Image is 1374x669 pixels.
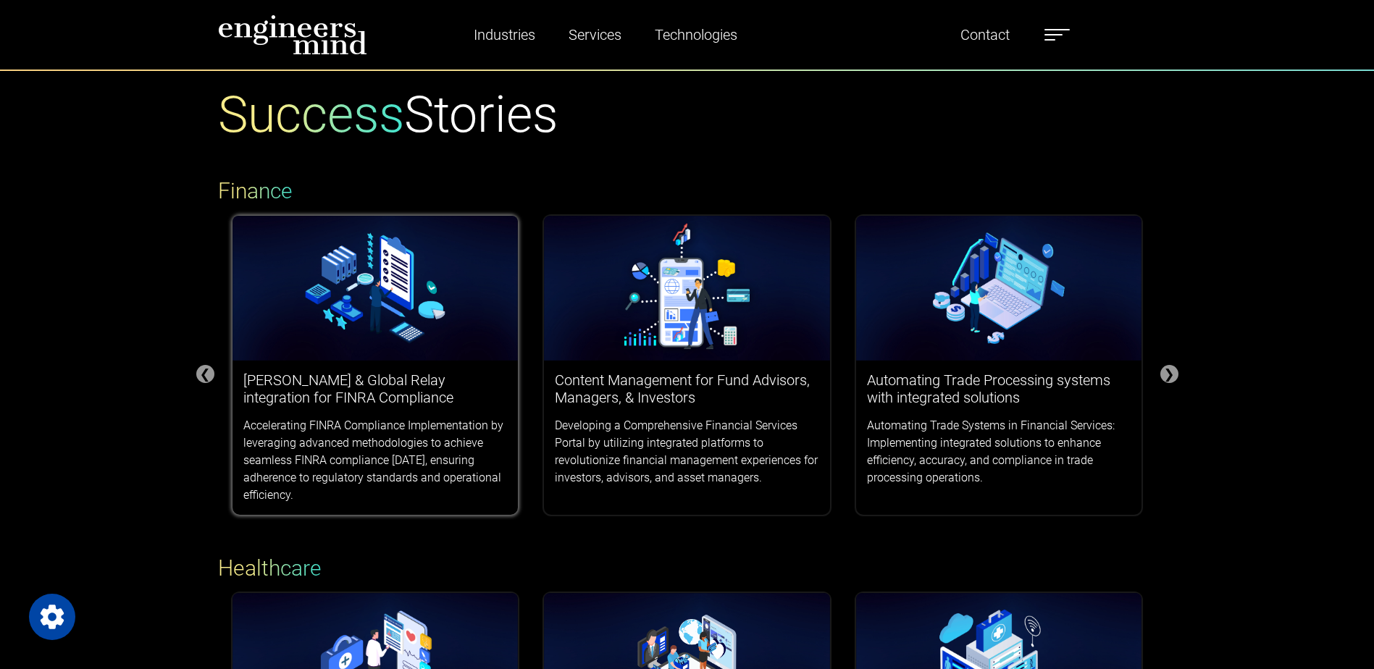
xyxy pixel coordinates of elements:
[856,216,1142,361] img: logos
[555,371,819,406] h3: Content Management for Fund Advisors, Managers, & Investors
[218,178,293,203] span: Finance
[218,14,367,55] img: logo
[196,365,214,383] div: ❮
[544,216,830,497] a: Content Management for Fund Advisors, Managers, & InvestorsDeveloping a Comprehensive Financial S...
[243,371,508,406] h3: [PERSON_NAME] & Global Relay integration for FINRA Compliance
[218,555,322,581] span: Healthcare
[1160,365,1178,383] div: ❯
[867,417,1131,487] p: Automating Trade Systems in Financial Services: Implementing integrated solutions to enhance effi...
[544,216,830,361] img: logos
[468,18,541,51] a: Industries
[555,417,819,487] p: Developing a Comprehensive Financial Services Portal by utilizing integrated platforms to revolut...
[218,84,558,145] h1: Stories
[243,417,508,504] p: Accelerating FINRA Compliance Implementation by leveraging advanced methodologies to achieve seam...
[856,216,1142,497] a: Automating Trade Processing systems with integrated solutionsAutomating Trade Systems in Financia...
[233,216,519,515] a: [PERSON_NAME] & Global Relay integration for FINRA ComplianceAccelerating FINRA Compliance Implem...
[649,18,743,51] a: Technologies
[563,18,627,51] a: Services
[233,216,519,361] img: logos
[867,371,1131,406] h3: Automating Trade Processing systems with integrated solutions
[218,85,404,144] span: Success
[955,18,1015,51] a: Contact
